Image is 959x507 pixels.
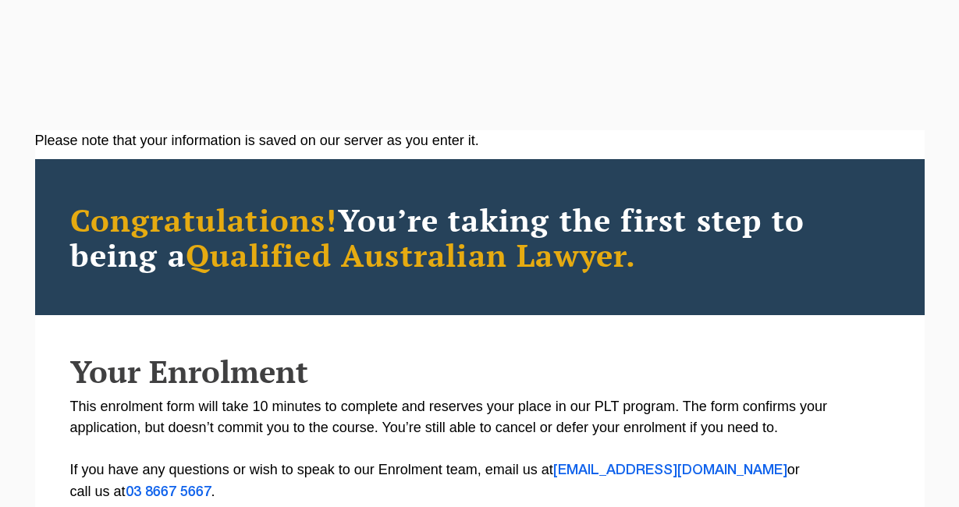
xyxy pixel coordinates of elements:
[35,130,925,151] div: Please note that your information is saved on our server as you enter it.
[70,354,890,388] h2: Your Enrolment
[70,202,890,272] h2: You’re taking the first step to being a
[70,199,338,240] span: Congratulations!
[70,396,890,503] p: This enrolment form will take 10 minutes to complete and reserves your place in our PLT program. ...
[553,464,787,477] a: [EMAIL_ADDRESS][DOMAIN_NAME]
[186,234,637,275] span: Qualified Australian Lawyer.
[126,486,211,498] a: 03 8667 5667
